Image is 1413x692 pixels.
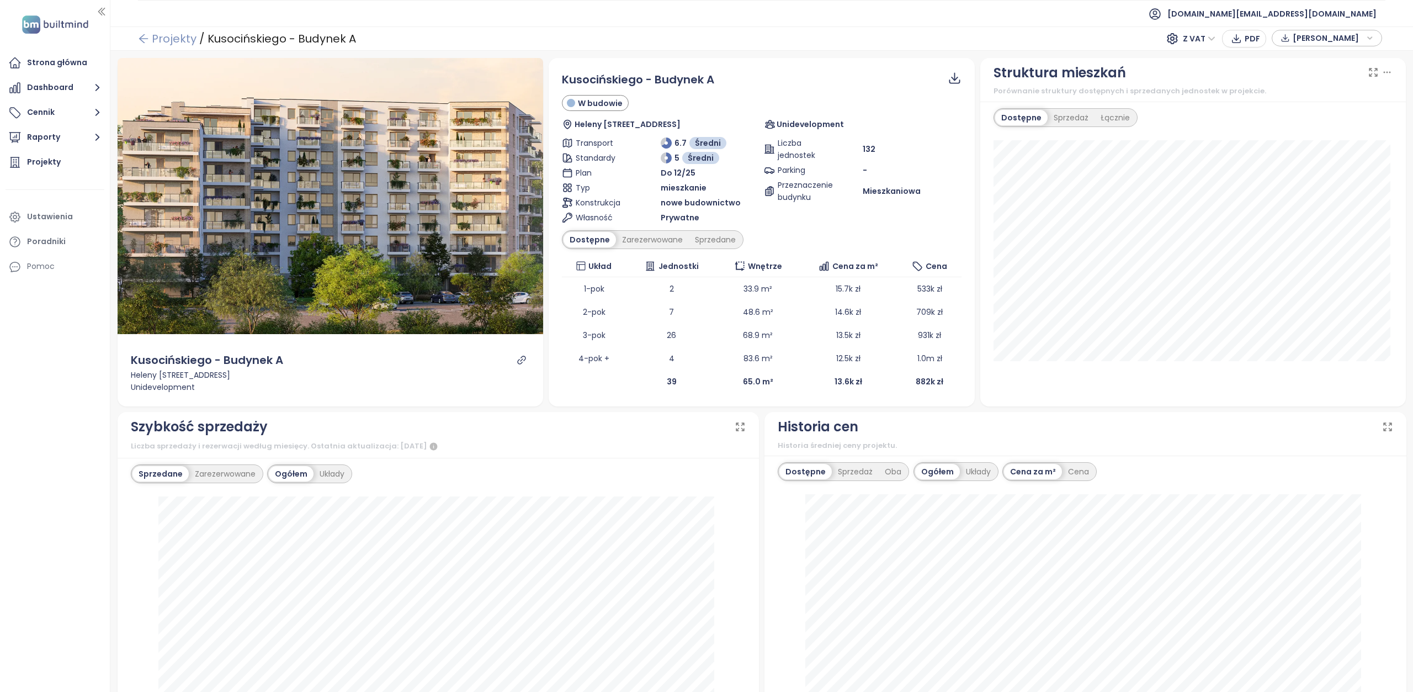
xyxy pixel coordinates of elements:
div: Kusocińskiego - Budynek A [208,29,356,49]
span: - [863,165,867,176]
span: 12.5k zł [836,353,860,364]
div: Układy [960,464,997,479]
td: 1-pok [562,277,626,300]
div: Dostępne [995,110,1048,125]
td: 2-pok [562,300,626,324]
div: Sprzedane [132,466,189,482]
div: Sprzedaż [1048,110,1095,125]
td: 2 [626,277,717,300]
div: Unidevelopment [131,381,530,393]
span: 5 [674,152,679,164]
div: Ogółem [269,466,314,482]
b: 13.6k zł [835,376,862,387]
div: Cena za m² [1004,464,1062,479]
span: mieszkanie [661,182,706,194]
span: 13.5k zł [836,330,860,341]
td: 48.6 m² [717,300,799,324]
span: Wnętrze [748,260,782,272]
td: 4 [626,347,717,370]
a: Projekty [6,151,104,173]
button: Dashboard [6,77,104,99]
a: Strona główna [6,52,104,74]
span: [DOMAIN_NAME][EMAIL_ADDRESS][DOMAIN_NAME] [1167,1,1377,27]
span: Standardy [576,152,625,164]
div: Historia średniej ceny projektu. [778,440,1393,451]
div: Dostępne [779,464,832,479]
a: link [517,355,527,365]
td: 7 [626,300,717,324]
div: Pomoc [27,260,55,273]
div: Oba [879,464,907,479]
div: Łącznie [1095,110,1136,125]
span: Do 12/25 [661,167,695,179]
div: Cena [1062,464,1095,479]
span: Parking [778,164,827,176]
td: 3-pok [562,324,626,347]
span: Konstrukcja [576,197,625,209]
div: Sprzedaż [832,464,879,479]
span: 931k zł [918,330,941,341]
span: Średni [688,152,714,164]
span: Heleny [STREET_ADDRESS] [575,118,681,130]
span: 1.0m zł [917,353,942,364]
span: Jednostki [658,260,699,272]
a: Ustawienia [6,206,104,228]
span: Plan [576,167,625,179]
div: Szybkość sprzedaży [131,416,268,437]
div: Pomoc [6,256,104,278]
div: Zarezerwowane [616,232,689,247]
div: Ustawienia [27,210,73,224]
div: button [1278,30,1376,46]
span: Układ [588,260,612,272]
div: Kusocińskiego - Budynek A [131,352,283,369]
div: Porównanie struktury dostępnych i sprzedanych jednostek w projekcie. [994,86,1393,97]
button: Cennik [6,102,104,124]
div: / [199,29,205,49]
span: Prywatne [661,212,699,224]
div: Zarezerwowane [189,466,262,482]
span: nowe budownictwo [661,197,741,209]
span: Średni [695,137,721,149]
span: Transport [576,137,625,149]
span: 709k zł [916,307,943,318]
div: Heleny [STREET_ADDRESS] [131,369,530,381]
span: Liczba jednostek [778,137,827,161]
span: 533k zł [917,283,942,294]
span: Własność [576,212,625,224]
td: 26 [626,324,717,347]
span: Cena za m² [832,260,878,272]
span: arrow-left [138,33,149,44]
div: Liczba sprzedaży i rezerwacji według miesięcy. Ostatnia aktualizacja: [DATE] [131,440,746,453]
span: 132 [863,143,875,155]
div: Struktura mieszkań [994,62,1126,83]
div: Układy [314,466,350,482]
span: Typ [576,182,625,194]
div: Dostępne [564,232,616,247]
span: Przeznaczenie budynku [778,179,827,203]
div: Strona główna [27,56,87,70]
td: 33.9 m² [717,277,799,300]
a: Poradniki [6,231,104,253]
span: W budowie [578,97,623,109]
span: Cena [926,260,947,272]
b: 65.0 m² [743,376,773,387]
button: Raporty [6,126,104,149]
span: 6.7 [674,137,687,149]
span: Kusocińskiego - Budynek A [562,72,714,87]
b: 882k zł [916,376,943,387]
div: Historia cen [778,416,858,437]
td: 83.6 m² [717,347,799,370]
span: PDF [1245,33,1260,45]
b: 39 [667,376,677,387]
span: Mieszkaniowa [863,185,921,197]
div: Sprzedane [689,232,742,247]
td: 68.9 m² [717,324,799,347]
div: Poradniki [27,235,66,249]
div: Projekty [27,155,61,169]
div: Ogółem [915,464,960,479]
img: logo [19,13,92,36]
span: Z VAT [1183,30,1215,47]
span: 14.6k zł [835,307,861,318]
span: 15.7k zł [836,283,860,294]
